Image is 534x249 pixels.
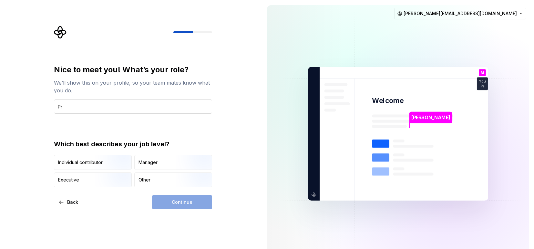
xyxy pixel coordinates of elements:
[54,65,212,75] div: Nice to meet you! What’s your role?
[480,84,484,88] p: Pr
[58,159,103,166] div: Individual contributor
[139,159,158,166] div: Manager
[54,195,84,209] button: Back
[54,140,212,149] div: Which best describes your job level?
[58,177,79,183] div: Executive
[394,8,526,19] button: [PERSON_NAME][EMAIL_ADDRESS][DOMAIN_NAME]
[139,177,150,183] div: Other
[479,80,486,83] p: You
[54,99,212,114] input: Job title
[404,10,517,17] span: [PERSON_NAME][EMAIL_ADDRESS][DOMAIN_NAME]
[67,199,78,205] span: Back
[54,79,212,94] div: We’ll show this on your profile, so your team mates know what you do.
[54,26,67,39] svg: Supernova Logo
[411,114,450,121] p: [PERSON_NAME]
[372,96,404,105] p: Welcome
[481,71,484,75] p: M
